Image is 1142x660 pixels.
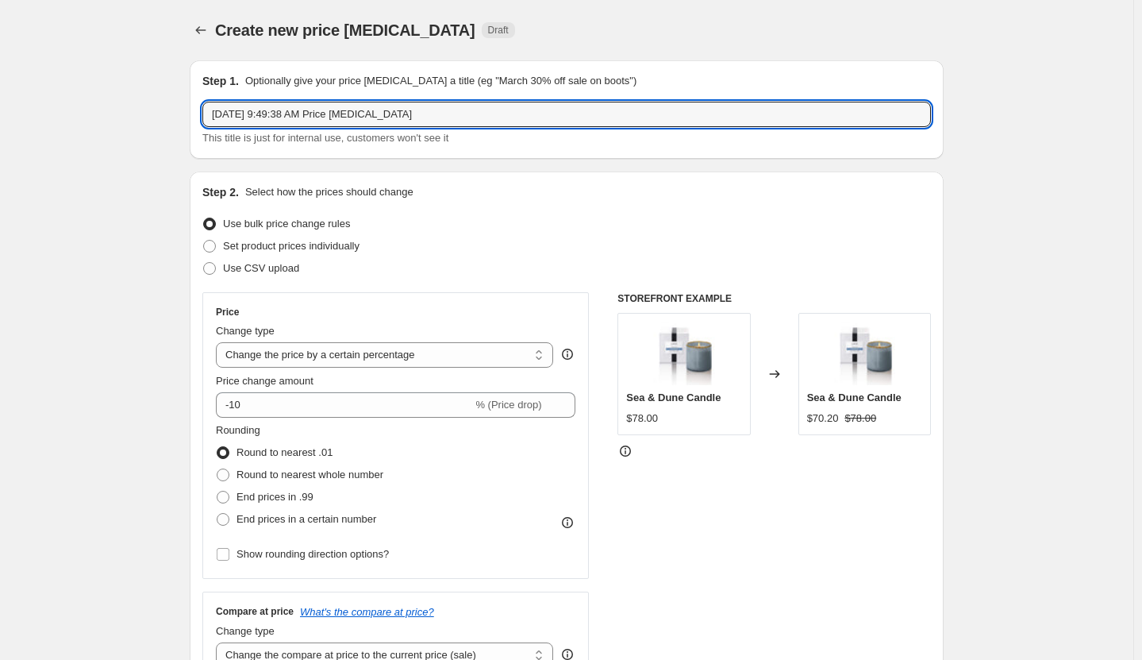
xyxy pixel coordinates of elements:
div: help [559,346,575,362]
img: lafco-candles-diffusers-lafco-sea-dune-candle-15750973653037_8a4678ed-5c6e-42ed-a432-8e0f01c513a3... [832,322,896,385]
span: Show rounding direction options? [236,548,389,560]
h2: Step 1. [202,73,239,89]
div: $70.20 [807,411,839,426]
span: Change type [216,325,275,337]
h3: Price [216,306,239,318]
p: Optionally give your price [MEDICAL_DATA] a title (eg "March 30% off sale on boots") [245,73,636,89]
span: Price change amount [216,375,313,387]
span: End prices in a certain number [236,513,376,525]
p: Select how the prices should change [245,184,413,200]
strike: $78.00 [844,411,876,426]
h2: Step 2. [202,184,239,200]
div: $78.00 [626,411,658,426]
button: Price change jobs [190,19,212,41]
input: 30% off holiday sale [202,102,931,127]
span: End prices in .99 [236,491,313,503]
span: Sea & Dune Candle [807,392,902,403]
span: Rounding [216,424,260,436]
span: Use CSV upload [223,262,299,274]
span: Sea & Dune Candle [626,392,721,403]
span: Create new price [MEDICAL_DATA] [215,21,475,39]
button: What's the compare at price? [300,606,434,618]
span: Round to nearest whole number [236,469,383,481]
span: Round to nearest .01 [236,446,333,458]
span: Use bulk price change rules [223,218,350,230]
img: lafco-candles-diffusers-lafco-sea-dune-candle-15750973653037_8a4678ed-5c6e-42ed-a432-8e0f01c513a3... [652,322,716,385]
span: % (Price drop) [475,399,541,411]
input: -15 [216,392,472,418]
span: Draft [488,24,509,37]
h6: STOREFRONT EXAMPLE [617,292,931,305]
span: Set product prices individually [223,240,360,252]
h3: Compare at price [216,605,294,618]
span: Change type [216,625,275,637]
span: This title is just for internal use, customers won't see it [202,132,448,144]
